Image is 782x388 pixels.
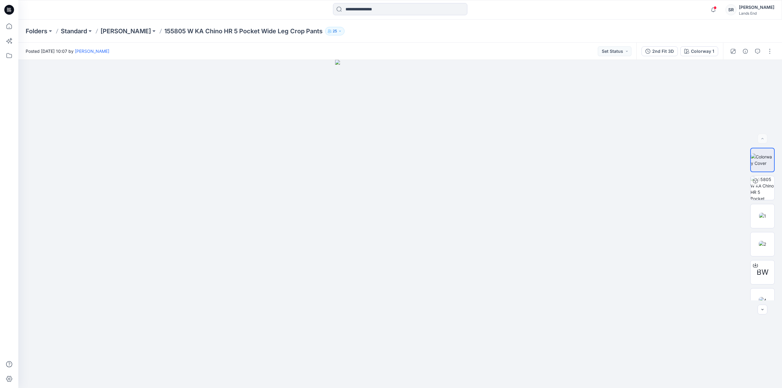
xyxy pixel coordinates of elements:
[164,27,323,35] p: 155805 W KA Chino HR 5 Pocket Wide Leg Crop Pants
[751,154,774,166] img: Colorway Cover
[691,48,714,55] div: Colorway 1
[26,48,109,54] span: Posted [DATE] 10:07 by
[751,176,774,200] img: 155805 W KA Chino HR 5 Pocket Wide Leg Crop Pants Colorway 1
[335,60,466,388] img: eyJhbGciOiJIUzI1NiIsImtpZCI6IjAiLCJzbHQiOiJzZXMiLCJ0eXAiOiJKV1QifQ.eyJkYXRhIjp7InR5cGUiOiJzdG9yYW...
[759,297,766,303] img: 4
[759,213,766,219] img: 1
[61,27,87,35] a: Standard
[757,267,769,278] span: BW
[333,28,337,34] p: 25
[75,49,109,54] a: [PERSON_NAME]
[641,46,678,56] button: 2nd Fit 3D
[652,48,674,55] div: 2nd Fit 3D
[725,4,736,15] div: SR
[739,11,774,16] div: Lands End
[759,241,766,247] img: 2
[680,46,718,56] button: Colorway 1
[325,27,345,35] button: 25
[26,27,47,35] a: Folders
[740,46,750,56] button: Details
[100,27,151,35] a: [PERSON_NAME]
[739,4,774,11] div: [PERSON_NAME]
